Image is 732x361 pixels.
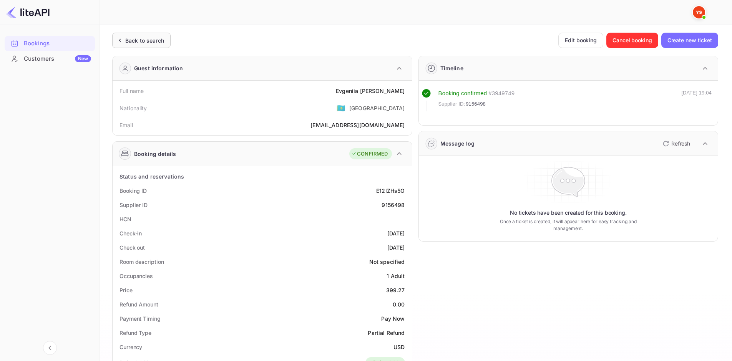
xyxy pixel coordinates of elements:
[336,87,405,95] div: Evgeniia [PERSON_NAME]
[349,104,405,112] div: [GEOGRAPHIC_DATA]
[438,89,487,98] div: Booking confirmed
[606,33,658,48] button: Cancel booking
[661,33,718,48] button: Create new ticket
[351,150,388,158] div: CONFIRMED
[120,300,158,308] div: Refund Amount
[387,272,405,280] div: 1 Adult
[120,315,161,323] div: Payment Timing
[120,243,145,252] div: Check out
[369,258,405,266] div: Not specified
[75,55,91,62] div: New
[393,343,405,351] div: USD
[681,89,712,111] div: [DATE] 19:04
[693,6,705,18] img: Yandex Support
[120,343,142,351] div: Currency
[466,100,486,108] span: 9156498
[120,286,133,294] div: Price
[558,33,603,48] button: Edit booking
[386,286,405,294] div: 399.27
[337,101,345,115] span: United States
[24,55,91,63] div: Customers
[120,258,164,266] div: Room description
[24,39,91,48] div: Bookings
[120,172,184,180] div: Status and reservations
[120,229,142,237] div: Check-in
[438,100,465,108] span: Supplier ID:
[43,341,57,355] button: Collapse navigation
[120,187,147,195] div: Booking ID
[376,187,405,195] div: E12lZHs5O
[488,89,515,98] div: # 3949749
[5,51,95,66] a: CustomersNew
[368,329,405,337] div: Partial Refund
[120,215,131,223] div: HCN
[440,64,463,72] div: Timeline
[382,201,405,209] div: 9156498
[125,36,164,45] div: Back to search
[393,300,405,308] div: 0.00
[5,36,95,50] a: Bookings
[310,121,405,129] div: [EMAIL_ADDRESS][DOMAIN_NAME]
[120,87,144,95] div: Full name
[671,139,690,147] p: Refresh
[120,104,147,112] div: Nationality
[387,243,405,252] div: [DATE]
[510,209,627,217] p: No tickets have been created for this booking.
[440,139,475,147] div: Message log
[381,315,405,323] div: Pay Now
[5,36,95,51] div: Bookings
[488,218,649,232] p: Once a ticket is created, it will appear here for easy tracking and management.
[120,121,133,129] div: Email
[134,64,183,72] div: Guest information
[658,137,693,150] button: Refresh
[120,329,151,337] div: Refund Type
[6,6,50,18] img: LiteAPI logo
[387,229,405,237] div: [DATE]
[120,201,148,209] div: Supplier ID
[120,272,153,280] div: Occupancies
[134,150,176,158] div: Booking details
